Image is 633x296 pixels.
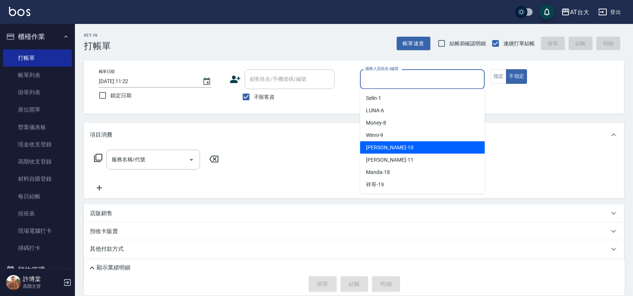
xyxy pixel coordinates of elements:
[449,40,486,48] span: 結帳前確認明細
[90,131,112,139] p: 項目消費
[90,210,112,217] p: 店販銷售
[110,92,131,100] span: 鎖定日期
[3,170,72,187] a: 材料自購登錄
[3,239,72,257] a: 掃碼打卡
[558,4,592,20] button: AT台大
[3,153,72,170] a: 高階收支登錄
[90,228,118,235] p: 預收卡販賣
[366,156,413,164] span: [PERSON_NAME] -11
[491,69,507,84] button: 指定
[366,144,413,152] span: [PERSON_NAME] -10
[3,27,72,46] button: 櫃檯作業
[90,245,127,253] p: 其他付款方式
[9,7,30,16] img: Logo
[254,93,275,101] span: 不留客資
[397,37,430,51] button: 帳單速查
[506,69,527,84] button: 不指定
[3,67,72,84] a: 帳單列表
[595,5,624,19] button: 登出
[366,107,384,115] span: LUNA -6
[3,188,72,205] a: 每日結帳
[3,205,72,222] a: 排班表
[84,41,111,51] h3: 打帳單
[84,123,624,147] div: 項目消費
[3,84,72,101] a: 掛單列表
[366,119,386,127] span: Money -8
[23,275,61,283] h5: 許博棠
[366,168,390,176] span: Manda -18
[6,275,21,290] img: Person
[366,181,384,189] span: 祥哥 -19
[84,222,624,240] div: 預收卡販賣
[3,49,72,67] a: 打帳單
[366,94,381,102] span: Selin -1
[3,136,72,153] a: 現金收支登錄
[198,73,216,91] button: Choose date, selected date is 2025-08-13
[84,33,111,38] h2: Key In
[539,4,554,19] button: save
[366,131,383,139] span: Winni -9
[503,40,535,48] span: 連續打單結帳
[23,283,61,290] p: 高階主管
[84,204,624,222] div: 店販銷售
[3,260,72,280] button: 預約管理
[99,75,195,88] input: YYYY/MM/DD hh:mm
[84,240,624,258] div: 其他付款方式
[3,222,72,239] a: 現場電腦打卡
[99,69,115,74] label: 帳單日期
[365,66,398,71] label: 服務人員姓名/編號
[84,258,624,276] div: 備註及來源
[185,154,197,166] button: Open
[97,264,130,272] p: 顯示業績明細
[570,7,589,17] div: AT台大
[3,101,72,118] a: 座位開單
[3,119,72,136] a: 營業儀表板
